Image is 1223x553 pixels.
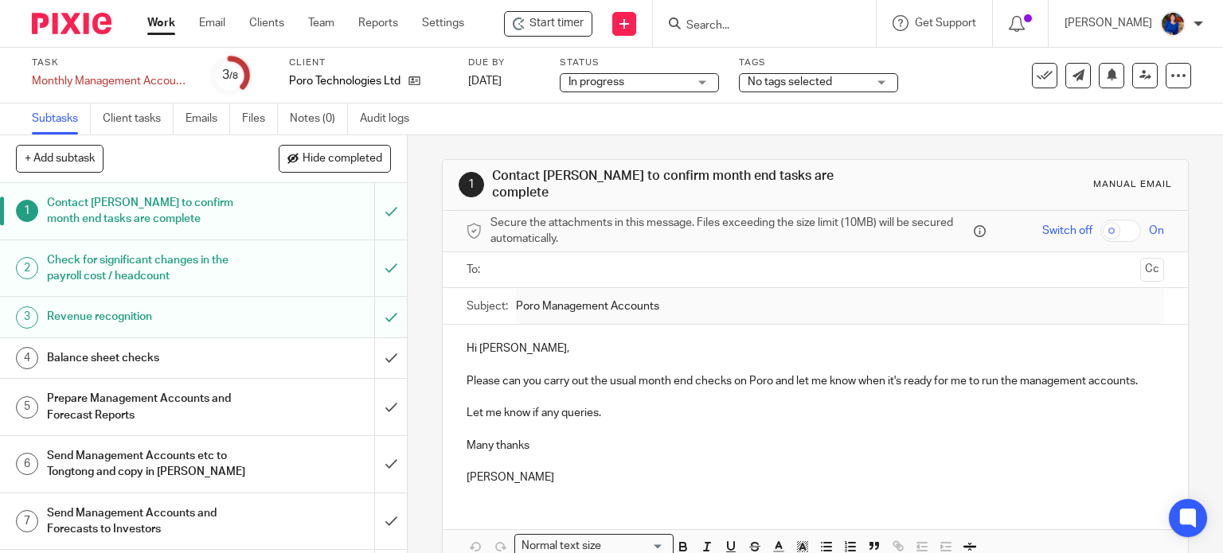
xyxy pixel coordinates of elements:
p: Let me know if any queries. [467,405,1165,421]
h1: Balance sheet checks [47,346,255,370]
div: 3 [222,66,238,84]
div: Monthly Management Accounts - Poro [32,73,191,89]
a: Subtasks [32,103,91,134]
div: 4 [16,347,38,369]
label: Due by [468,56,540,69]
label: Status [560,56,719,69]
span: Switch off [1042,223,1092,239]
span: [DATE] [468,76,502,87]
a: Emails [186,103,230,134]
img: Pixie [32,13,111,34]
p: Please can you carry out the usual month end checks on Poro and let me know when it's ready for m... [467,373,1165,389]
div: 2 [16,257,38,279]
img: Nicole.jpeg [1160,11,1186,37]
button: Hide completed [279,145,391,172]
h1: Send Management Accounts and Forecasts to Investors [47,501,255,542]
label: Tags [739,56,898,69]
a: Settings [422,15,464,31]
label: To: [467,262,484,278]
div: Poro Technologies Ltd - Monthly Management Accounts - Poro [504,11,592,37]
h1: Prepare Management Accounts and Forecast Reports [47,387,255,427]
a: Clients [249,15,284,31]
span: On [1149,223,1164,239]
span: Hide completed [303,153,382,166]
label: Subject: [467,298,508,314]
span: Secure the attachments in this message. Files exceeding the size limit (10MB) will be secured aut... [490,215,971,247]
h1: Check for significant changes in the payroll cost / headcount [47,248,255,289]
p: [PERSON_NAME] [467,469,1165,485]
div: 7 [16,510,38,532]
h1: Contact [PERSON_NAME] to confirm month end tasks are complete [47,191,255,232]
a: Audit logs [360,103,421,134]
div: 3 [16,306,38,329]
label: Task [32,56,191,69]
p: Many thanks [467,438,1165,454]
h1: Revenue recognition [47,305,255,329]
span: Start timer [529,15,584,32]
a: Notes (0) [290,103,348,134]
a: Email [199,15,225,31]
a: Team [308,15,334,31]
p: [PERSON_NAME] [1065,15,1152,31]
div: Manual email [1093,178,1172,191]
p: Hi [PERSON_NAME], [467,341,1165,356]
div: 6 [16,453,38,475]
a: Client tasks [103,103,174,134]
input: Search [685,19,828,33]
span: In progress [569,76,624,88]
a: Files [242,103,278,134]
a: Reports [358,15,398,31]
label: Client [289,56,448,69]
button: + Add subtask [16,145,104,172]
h1: Contact [PERSON_NAME] to confirm month end tasks are complete [492,168,849,202]
p: Poro Technologies Ltd [289,73,401,89]
small: /8 [229,72,238,80]
h1: Send Management Accounts etc to Tongtong and copy in [PERSON_NAME] [47,444,255,485]
span: No tags selected [748,76,832,88]
div: 1 [459,172,484,197]
div: 5 [16,396,38,419]
span: Get Support [915,18,976,29]
a: Work [147,15,175,31]
div: 1 [16,200,38,222]
button: Cc [1140,258,1164,282]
